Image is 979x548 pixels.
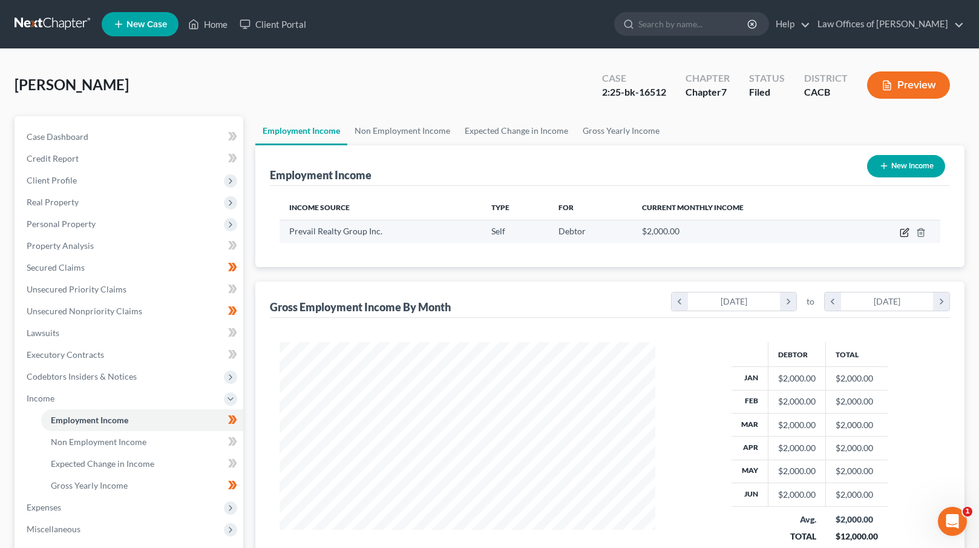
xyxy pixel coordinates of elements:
[826,413,888,436] td: $2,000.00
[17,279,243,300] a: Unsecured Priority Claims
[732,390,768,413] th: Feb
[778,419,816,431] div: $2,000.00
[270,168,372,182] div: Employment Income
[17,257,243,279] a: Secured Claims
[51,480,128,490] span: Gross Yearly Income
[51,415,128,425] span: Employment Income
[17,235,243,257] a: Property Analysis
[602,71,666,85] div: Case
[27,349,104,360] span: Executory Contracts
[732,367,768,390] th: Jan
[778,530,816,543] div: TOTAL
[804,71,848,85] div: District
[575,116,667,145] a: Gross Yearly Income
[826,437,888,460] td: $2,000.00
[27,306,142,316] span: Unsecured Nonpriority Claims
[182,13,234,35] a: Home
[778,372,816,385] div: $2,000.00
[778,489,816,501] div: $2,000.00
[686,71,730,85] div: Chapter
[234,13,312,35] a: Client Portal
[27,131,88,142] span: Case Dashboard
[672,292,688,311] i: chevron_left
[126,20,167,29] span: New Case
[749,71,785,85] div: Status
[289,203,350,212] span: Income Source
[938,507,967,536] iframe: Intercom live chat
[27,240,94,251] span: Property Analysis
[558,203,574,212] span: For
[17,148,243,170] a: Credit Report
[27,524,80,534] span: Miscellaneous
[867,71,950,99] button: Preview
[638,13,749,35] input: Search by name...
[41,409,243,431] a: Employment Income
[41,431,243,453] a: Non Employment Income
[558,226,586,236] span: Debtor
[347,116,457,145] a: Non Employment Income
[491,226,505,236] span: Self
[732,460,768,483] th: May
[836,513,878,526] div: $2,000.00
[642,226,679,236] span: $2,000.00
[602,85,666,99] div: 2:25-bk-16512
[732,437,768,460] th: Apr
[770,13,810,35] a: Help
[778,442,816,454] div: $2,000.00
[27,393,54,403] span: Income
[732,483,768,506] th: Jun
[867,155,945,177] button: New Income
[491,203,509,212] span: Type
[778,395,816,408] div: $2,000.00
[15,76,129,93] span: [PERSON_NAME]
[27,328,59,338] span: Lawsuits
[778,465,816,477] div: $2,000.00
[27,502,61,512] span: Expenses
[811,13,964,35] a: Law Offices of [PERSON_NAME]
[27,153,79,163] span: Credit Report
[17,300,243,322] a: Unsecured Nonpriority Claims
[778,513,816,526] div: Avg.
[749,85,785,99] div: Filed
[686,85,730,99] div: Chapter
[963,507,972,517] span: 1
[721,86,727,97] span: 7
[289,226,382,236] span: Prevail Realty Group Inc.
[17,322,243,344] a: Lawsuits
[27,219,96,229] span: Personal Property
[41,453,243,475] a: Expected Change in Income
[688,292,781,311] div: [DATE]
[780,292,796,311] i: chevron_right
[51,437,146,447] span: Non Employment Income
[825,292,841,311] i: chevron_left
[27,175,77,185] span: Client Profile
[807,295,814,308] span: to
[826,483,888,506] td: $2,000.00
[27,262,85,272] span: Secured Claims
[826,460,888,483] td: $2,000.00
[27,197,79,207] span: Real Property
[41,475,243,497] a: Gross Yearly Income
[841,292,934,311] div: [DATE]
[826,390,888,413] td: $2,000.00
[17,126,243,148] a: Case Dashboard
[642,203,744,212] span: Current Monthly Income
[804,85,848,99] div: CACB
[826,367,888,390] td: $2,000.00
[255,116,347,145] a: Employment Income
[51,458,154,469] span: Expected Change in Income
[17,344,243,366] a: Executory Contracts
[27,371,137,381] span: Codebtors Insiders & Notices
[933,292,949,311] i: chevron_right
[27,284,126,294] span: Unsecured Priority Claims
[768,342,826,366] th: Debtor
[457,116,575,145] a: Expected Change in Income
[270,300,451,314] div: Gross Employment Income By Month
[732,413,768,436] th: Mar
[826,342,888,366] th: Total
[836,530,878,543] div: $12,000.00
